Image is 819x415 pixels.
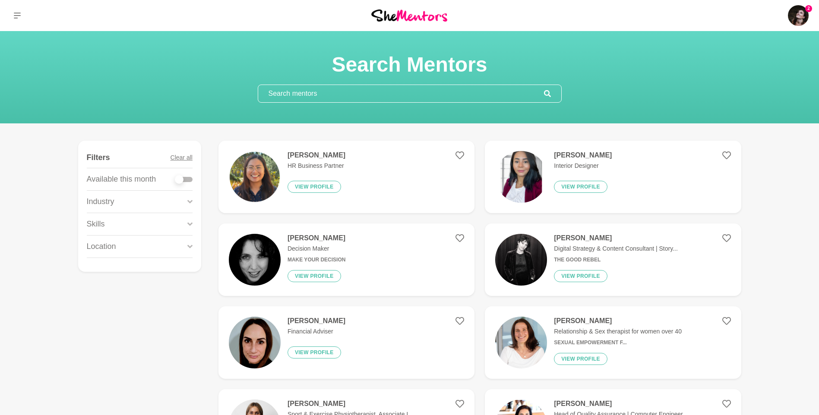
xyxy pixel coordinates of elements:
button: View profile [288,346,341,358]
button: View profile [288,181,341,193]
p: Relationship & Sex therapist for women over 40 [554,327,682,336]
p: Financial Adviser [288,327,345,336]
a: [PERSON_NAME]Interior DesignerView profile [485,141,741,213]
h6: Sexual Empowerment f... [554,340,682,346]
a: Casey Aubin2 [788,5,809,26]
span: 2 [805,5,812,12]
p: HR Business Partner [288,161,345,170]
h4: [PERSON_NAME] [554,151,612,160]
img: 672c9e0f5c28f94a877040268cd8e7ac1f2c7f14-1080x1350.png [495,151,547,203]
img: 443bca476f7facefe296c2c6ab68eb81e300ea47-400x400.jpg [229,234,281,286]
p: Interior Designer [554,161,612,170]
h6: Make Your Decision [288,257,345,263]
input: Search mentors [258,85,544,102]
button: Clear all [171,148,193,168]
img: 2462cd17f0db61ae0eaf7f297afa55aeb6b07152-1255x1348.jpg [229,317,281,368]
p: Digital Strategy & Content Consultant | Story... [554,244,678,253]
h4: [PERSON_NAME] [288,317,345,325]
p: Industry [87,196,114,207]
a: [PERSON_NAME]Relationship & Sex therapist for women over 40Sexual Empowerment f...View profile [485,306,741,379]
a: [PERSON_NAME]Decision MakerMake Your DecisionView profile [218,223,474,296]
img: She Mentors Logo [371,9,447,21]
button: View profile [288,270,341,282]
h1: Search Mentors [258,52,562,78]
img: 1044fa7e6122d2a8171cf257dcb819e56f039831-1170x656.jpg [495,234,547,286]
p: Location [87,241,116,252]
h4: [PERSON_NAME] [554,234,678,242]
h6: The Good Rebel [554,257,678,263]
a: [PERSON_NAME]HR Business PartnerView profile [218,141,474,213]
img: 231d6636be52241877ec7df6b9df3e537ea7a8ca-1080x1080.png [229,151,281,203]
button: View profile [554,181,607,193]
a: [PERSON_NAME]Financial AdviserView profile [218,306,474,379]
h4: [PERSON_NAME] [554,399,687,408]
p: Skills [87,218,105,230]
img: d6e4e6fb47c6b0833f5b2b80120bcf2f287bc3aa-2570x2447.jpg [495,317,547,368]
h4: [PERSON_NAME] [288,234,345,242]
img: Casey Aubin [788,5,809,26]
button: View profile [554,270,607,282]
h4: Filters [87,153,110,163]
h4: [PERSON_NAME] [288,151,345,160]
h4: [PERSON_NAME] [554,317,682,325]
p: Decision Maker [288,244,345,253]
h4: [PERSON_NAME] [288,399,415,408]
button: View profile [554,353,607,365]
p: Available this month [87,173,156,185]
a: [PERSON_NAME]Digital Strategy & Content Consultant | Story...The Good RebelView profile [485,223,741,296]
